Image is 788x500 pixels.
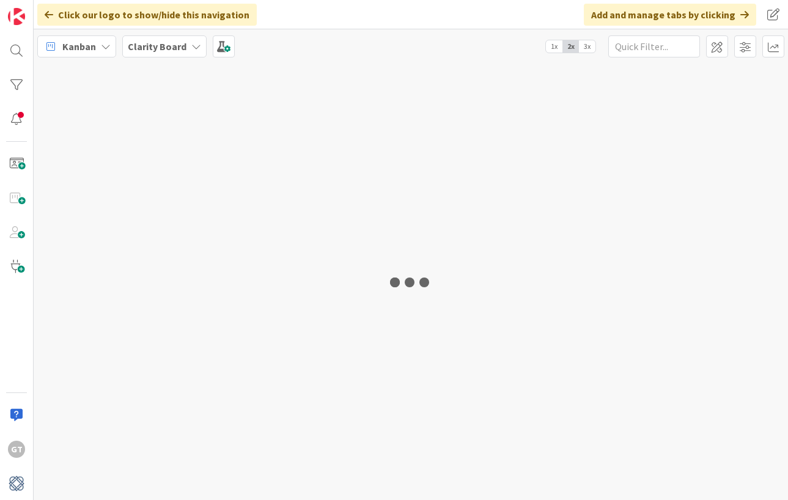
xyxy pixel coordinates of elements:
div: Add and manage tabs by clicking [584,4,756,26]
div: Click our logo to show/hide this navigation [37,4,257,26]
span: 1x [546,40,562,53]
span: 3x [579,40,595,53]
span: Kanban [62,39,96,54]
span: 2x [562,40,579,53]
img: avatar [8,475,25,492]
div: GT [8,441,25,458]
img: Visit kanbanzone.com [8,8,25,25]
input: Quick Filter... [608,35,700,57]
b: Clarity Board [128,40,186,53]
